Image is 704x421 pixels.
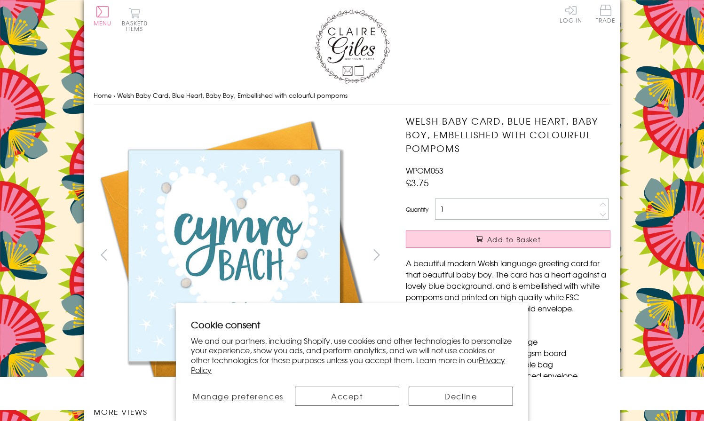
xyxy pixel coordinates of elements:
p: We and our partners, including Shopify, use cookies and other technologies to personalize your ex... [191,336,513,375]
span: › [113,91,115,100]
button: prev [94,244,115,265]
label: Quantity [406,205,428,214]
button: Basket0 items [122,8,148,32]
button: Accept [295,387,399,406]
button: Menu [94,6,112,26]
span: Manage preferences [193,390,284,402]
button: Add to Basket [406,230,610,248]
span: Add to Basket [487,235,541,244]
span: Menu [94,19,112,27]
button: Decline [409,387,513,406]
h2: Cookie consent [191,318,513,331]
h3: More views [94,406,388,417]
span: £3.75 [406,176,429,189]
img: Claire Giles Greetings Cards [315,9,390,84]
a: Log In [560,5,582,23]
h1: Welsh Baby Card, Blue Heart, Baby Boy, Embellished with colourful pompoms [406,114,610,155]
p: A beautiful modern Welsh language greeting card for that beautiful baby boy. The card has a heart... [406,257,610,314]
a: Trade [596,5,616,25]
img: Welsh Baby Card, Blue Heart, Baby Boy, Embellished with colourful pompoms [94,114,376,397]
a: Privacy Policy [191,354,505,375]
span: Trade [596,5,616,23]
button: next [366,244,387,265]
span: WPOM053 [406,165,443,176]
a: Home [94,91,111,100]
span: Welsh Baby Card, Blue Heart, Baby Boy, Embellished with colourful pompoms [117,91,348,100]
nav: breadcrumbs [94,86,611,105]
span: 0 items [126,19,148,33]
button: Manage preferences [191,387,285,406]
